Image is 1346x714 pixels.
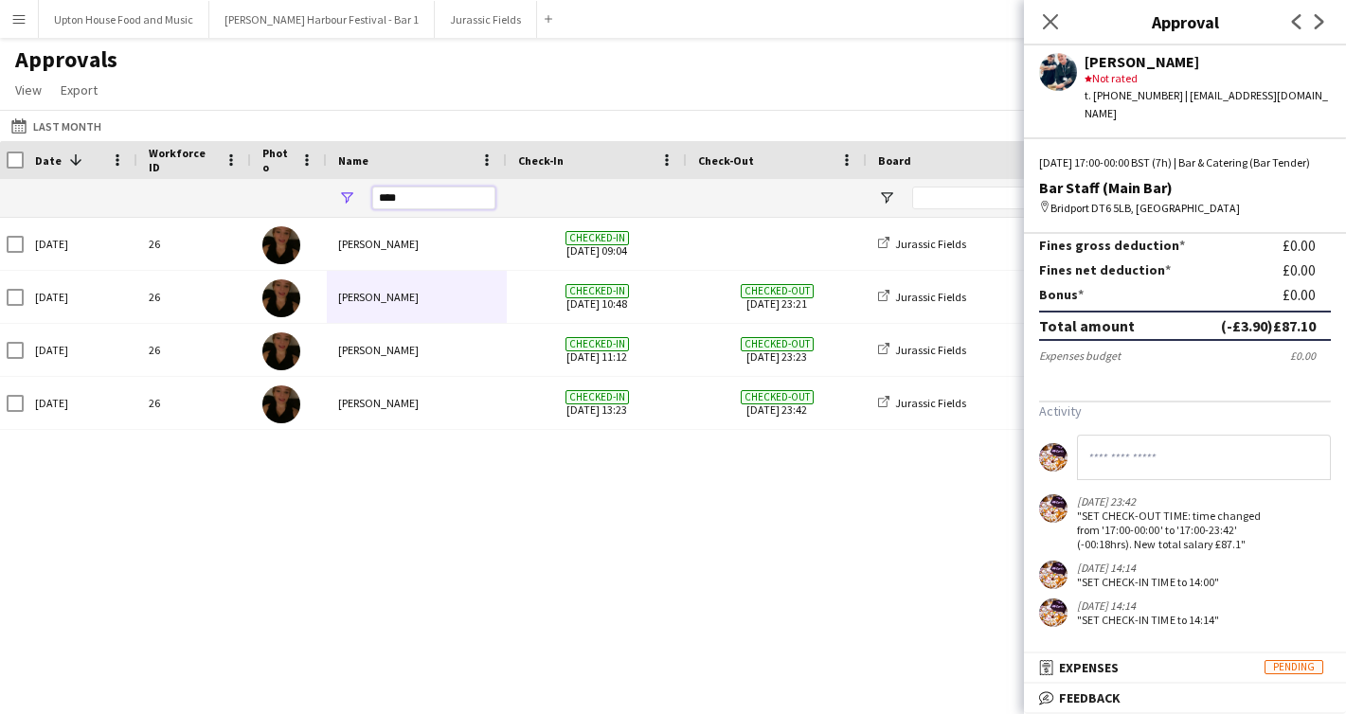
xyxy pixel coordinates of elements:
button: [PERSON_NAME] Harbour Festival - Bar 1 [209,1,435,38]
span: Checked-in [565,231,629,245]
span: Board [878,153,911,168]
div: "SET CHECK-IN TIME to 14:00" [1077,575,1219,589]
span: Name [338,153,368,168]
span: Jurassic Fields [895,396,966,410]
div: Bridport DT6 5LB, [GEOGRAPHIC_DATA] [1039,200,1331,217]
img: Lucy Easton [262,226,300,264]
div: [DATE] [24,218,137,270]
span: [DATE] 23:23 [698,324,855,376]
mat-expansion-panel-header: Feedback [1024,684,1346,712]
a: Jurassic Fields [878,343,966,357]
span: Jurassic Fields [895,343,966,357]
div: [PERSON_NAME] [1085,53,1331,70]
mat-expansion-panel-header: ExpensesPending [1024,653,1346,682]
span: Check-In [518,153,564,168]
span: [DATE] 10:48 [518,271,675,323]
button: Last Month [8,115,105,137]
span: Checked-in [565,284,629,298]
div: [PERSON_NAME] [327,324,507,376]
div: [DATE] [24,377,137,429]
button: Open Filter Menu [878,189,895,206]
div: £0.00 [1283,286,1331,303]
label: Fines net deduction [1039,261,1171,278]
span: Jurassic Fields [895,290,966,304]
span: Date [35,153,62,168]
span: View [15,81,42,98]
div: 26 [137,377,251,429]
div: 26 [137,271,251,323]
div: £0.00 [1283,237,1331,254]
span: Checked-in [565,337,629,351]
div: [DATE] 23:42 [1077,494,1272,509]
app-user-avatar: . . [1039,598,1068,627]
div: Total amount [1039,316,1135,335]
div: Bar Staff (Main Bar) [1039,179,1331,196]
span: Expenses [1059,659,1119,676]
label: Fines gross deduction [1039,237,1185,254]
span: Workforce ID [149,146,217,174]
input: Board Filter Input [912,187,1045,209]
label: Bonus [1039,286,1084,303]
span: Checked-out [741,390,814,404]
span: Pending [1265,660,1323,674]
div: [PERSON_NAME] [327,218,507,270]
span: Checked-in [565,390,629,404]
span: [DATE] 13:23 [518,377,675,429]
div: Not rated [1085,70,1331,87]
img: Lucy Easton [262,279,300,317]
a: Jurassic Fields [878,396,966,410]
div: "SET CHECK-OUT TIME: time changed from '17:00-00:00' to '17:00-23:42' (-00:18hrs). New total sala... [1077,509,1272,551]
div: [DATE] 17:00-00:00 BST (7h) | Bar & Catering (Bar Tender) [1039,154,1331,171]
h3: Approval [1024,9,1346,34]
div: (-£3.90) £87.10 [1221,316,1316,335]
a: View [8,78,49,102]
div: Expenses budget [1039,348,1121,363]
img: Lucy Easton [262,385,300,423]
div: £0.00 [1283,261,1331,278]
div: [PERSON_NAME] [327,377,507,429]
div: [DATE] [24,271,137,323]
span: [DATE] 23:42 [698,377,855,429]
span: Check-Out [698,153,754,168]
h3: Activity [1039,402,1331,419]
app-user-avatar: . . [1039,494,1068,523]
button: Jurassic Fields [435,1,537,38]
div: £0.00 [1290,348,1331,363]
button: Upton House Food and Music [39,1,209,38]
div: 26 [137,218,251,270]
input: Name Filter Input [372,187,495,209]
img: Lucy Easton [262,332,300,370]
span: [DATE] 09:04 [518,218,675,270]
div: [PERSON_NAME] [327,271,507,323]
div: 26 [137,324,251,376]
a: Jurassic Fields [878,237,966,251]
div: t. [PHONE_NUMBER] | [EMAIL_ADDRESS][DOMAIN_NAME] [1085,87,1331,121]
button: Open Filter Menu [338,189,355,206]
span: Checked-out [741,284,814,298]
span: Photo [262,146,293,174]
span: Feedback [1059,689,1121,706]
span: [DATE] 23:21 [698,271,855,323]
a: Jurassic Fields [878,290,966,304]
div: [DATE] [24,324,137,376]
span: Export [61,81,98,98]
span: Checked-out [741,337,814,351]
span: Jurassic Fields [895,237,966,251]
div: "SET CHECK-IN TIME to 14:14" [1077,613,1219,627]
div: [DATE] 14:14 [1077,598,1219,613]
span: [DATE] 11:12 [518,324,675,376]
app-user-avatar: . . [1039,561,1068,589]
div: [DATE] 14:14 [1077,561,1219,575]
a: Export [53,78,105,102]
